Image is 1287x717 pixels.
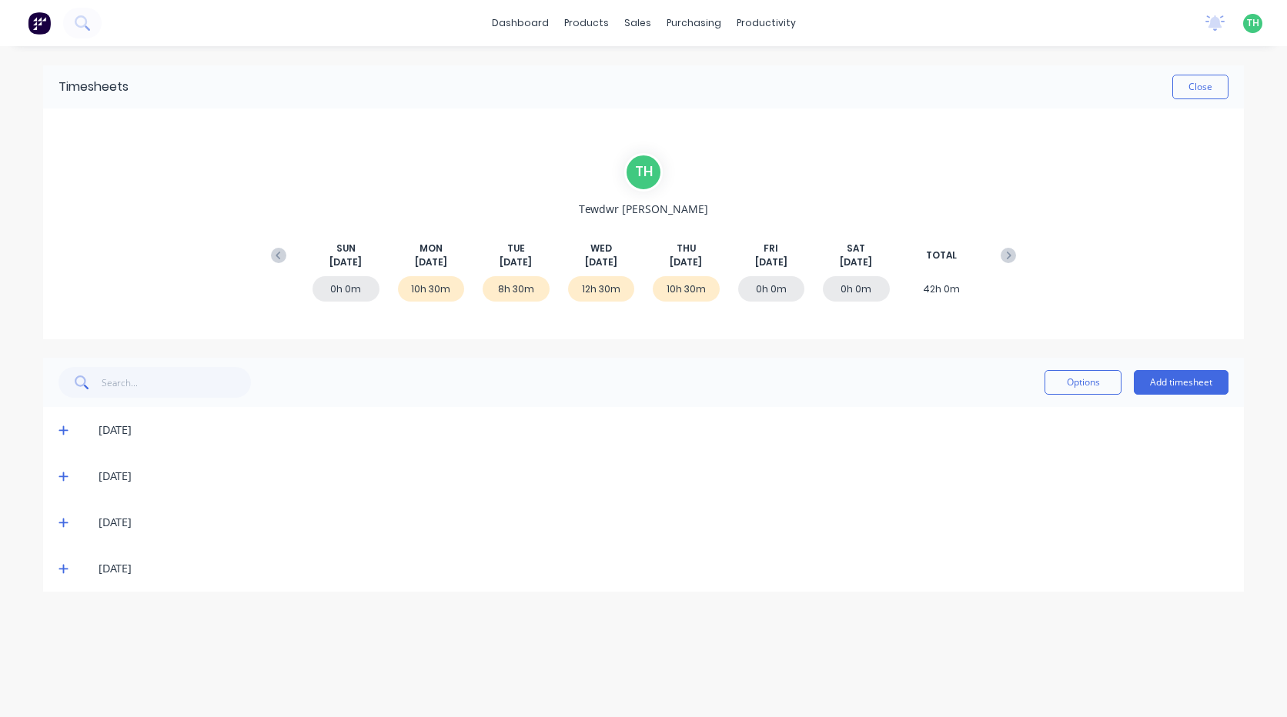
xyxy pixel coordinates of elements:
div: purchasing [659,12,729,35]
div: 0h 0m [738,276,805,302]
button: Add timesheet [1134,370,1228,395]
span: WED [590,242,612,255]
button: Options [1045,370,1122,395]
span: FRI [764,242,778,255]
input: Search... [102,367,252,398]
span: TOTAL [926,248,957,262]
div: [DATE] [99,422,1228,439]
div: [DATE] [99,468,1228,485]
span: THU [677,242,696,255]
div: Timesheets [58,78,129,96]
div: products [557,12,617,35]
span: [DATE] [840,255,872,269]
div: 42h 0m [908,276,975,302]
img: Factory [28,12,51,35]
div: 12h 30m [568,276,635,302]
div: 10h 30m [398,276,465,302]
a: dashboard [484,12,557,35]
span: TUE [507,242,525,255]
span: Tewdwr [PERSON_NAME] [579,201,708,217]
div: 8h 30m [483,276,550,302]
div: productivity [729,12,804,35]
span: SAT [847,242,865,255]
div: T H [624,153,663,192]
div: [DATE] [99,560,1228,577]
span: MON [420,242,443,255]
span: [DATE] [329,255,362,269]
span: [DATE] [670,255,702,269]
span: [DATE] [415,255,447,269]
span: [DATE] [500,255,532,269]
div: [DATE] [99,514,1228,531]
div: 0h 0m [313,276,379,302]
div: 10h 30m [653,276,720,302]
button: Close [1172,75,1228,99]
span: TH [1247,16,1259,30]
div: sales [617,12,659,35]
div: 0h 0m [823,276,890,302]
span: [DATE] [585,255,617,269]
span: SUN [336,242,356,255]
span: [DATE] [755,255,787,269]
